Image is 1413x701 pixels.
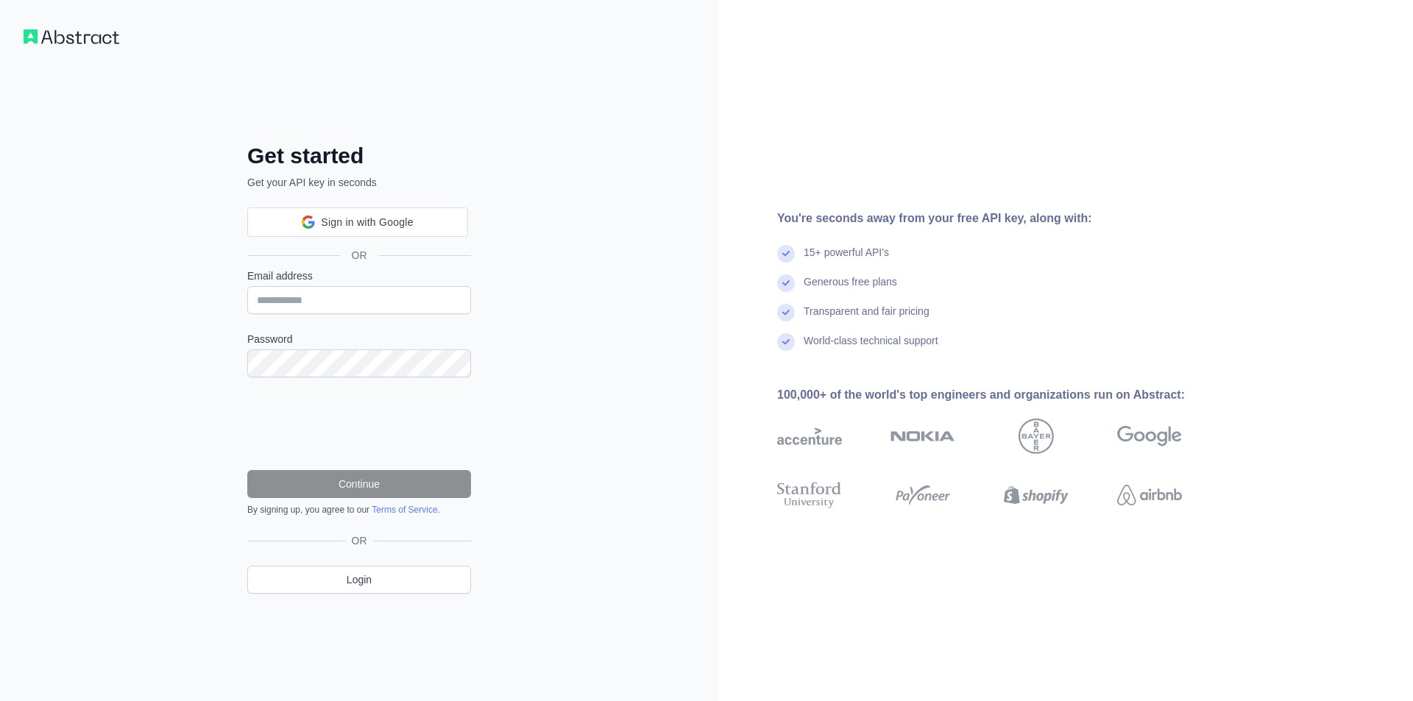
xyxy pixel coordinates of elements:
[804,333,938,363] div: World-class technical support
[247,175,471,190] p: Get your API key in seconds
[777,479,842,511] img: stanford university
[372,505,437,515] a: Terms of Service
[247,566,471,594] a: Login
[890,479,955,511] img: payoneer
[804,245,889,274] div: 15+ powerful API's
[777,304,795,321] img: check mark
[247,143,471,169] h2: Get started
[24,29,119,44] img: Workflow
[1117,479,1182,511] img: airbnb
[777,386,1229,404] div: 100,000+ of the world's top engineers and organizations run on Abstract:
[1019,419,1054,454] img: bayer
[1117,419,1182,454] img: google
[321,215,413,230] span: Sign in with Google
[247,207,468,237] div: Sign in with Google
[777,274,795,292] img: check mark
[247,268,471,283] label: Email address
[777,245,795,263] img: check mark
[247,470,471,498] button: Continue
[777,419,842,454] img: accenture
[777,333,795,351] img: check mark
[804,274,897,304] div: Generous free plans
[340,248,379,263] span: OR
[247,395,471,452] iframe: reCAPTCHA
[1004,479,1069,511] img: shopify
[804,304,929,333] div: Transparent and fair pricing
[346,533,373,548] span: OR
[777,210,1229,227] div: You're seconds away from your free API key, along with:
[247,332,471,346] label: Password
[247,504,471,516] div: By signing up, you agree to our .
[890,419,955,454] img: nokia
